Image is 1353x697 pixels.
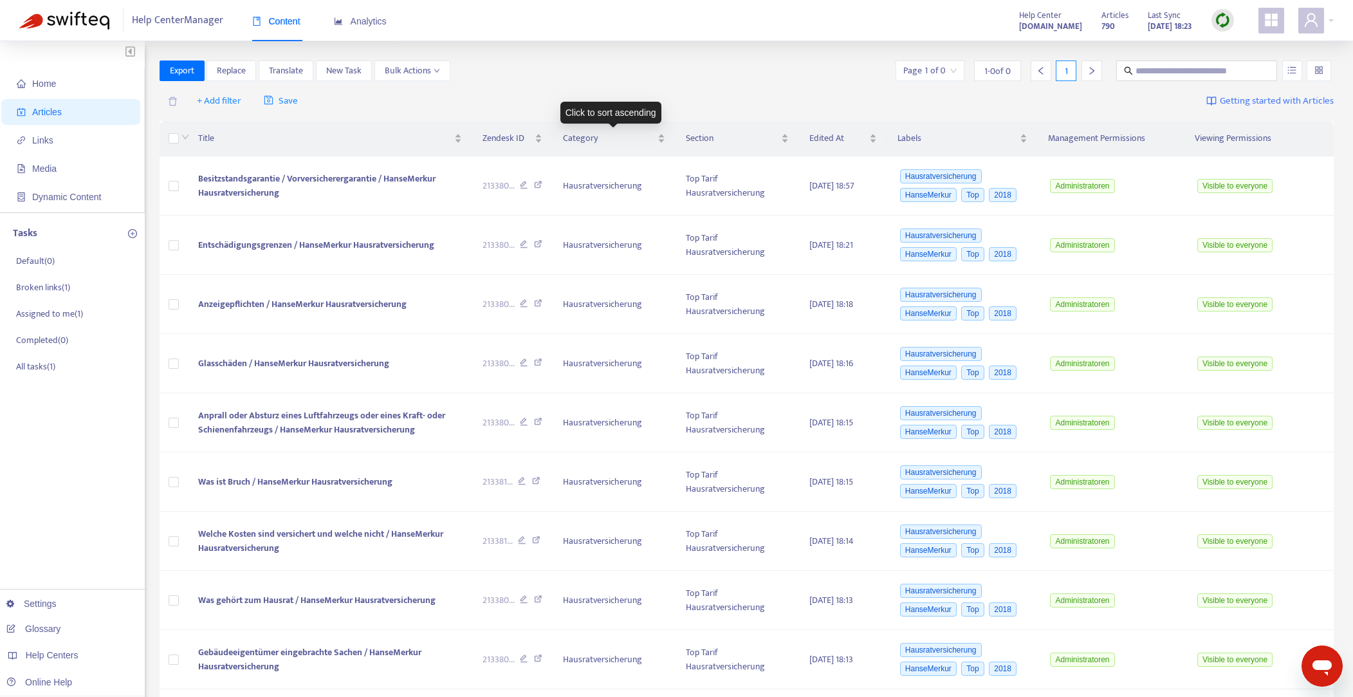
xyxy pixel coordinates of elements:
span: 2018 [989,543,1017,557]
span: Help Center [1019,8,1062,23]
td: Hausratversicherung [553,216,676,275]
span: 213380 ... [483,357,515,371]
button: Translate [259,60,313,81]
span: Hausratversicherung [900,584,982,598]
iframe: Schaltfläche zum Öffnen des Messaging-Fensters [1302,646,1343,687]
p: Default ( 0 ) [16,254,55,268]
td: Hausratversicherung [553,334,676,393]
a: Settings [6,599,57,609]
span: Help Center Manager [132,8,223,33]
th: Category [553,121,676,156]
span: Analytics [334,16,387,26]
span: Besitzstandsgarantie / Vorversicherergarantie / HanseMerkur Hausratversicherung [198,171,436,200]
th: Labels [887,121,1038,156]
span: Home [32,79,56,89]
span: 213380 ... [483,416,515,430]
span: Category [563,131,655,145]
th: Title [188,121,472,156]
span: Articles [32,107,62,117]
span: Labels [897,131,1017,145]
td: Top Tarif Hausratversicherung [676,393,798,452]
span: area-chart [334,17,343,26]
td: Top Tarif Hausratversicherung [676,334,798,393]
span: Entschädigungsgrenzen / HanseMerkur Hausratversicherung [198,237,434,252]
span: [DATE] 18:13 [809,593,853,608]
span: Administratoren [1050,475,1114,489]
button: Replace [207,60,256,81]
span: [DATE] 18:18 [809,297,853,311]
span: Edited At [809,131,867,145]
span: Top [961,602,984,617]
span: Hausratversicherung [900,525,982,539]
span: search [1124,66,1133,75]
span: Hausratversicherung [900,643,982,657]
span: Help Centers [26,650,78,660]
p: Assigned to me ( 1 ) [16,307,83,321]
span: Hausratversicherung [900,465,982,479]
img: sync.dc5367851b00ba804db3.png [1215,12,1231,28]
span: Top [961,188,984,202]
span: Visible to everyone [1197,297,1273,311]
span: 213380 ... [483,238,515,252]
span: Anprall oder Absturz eines Luftfahrzeugs oder eines Kraft- oder Schienenfahrzeugs / HanseMerkur H... [198,408,445,437]
span: Visible to everyone [1197,357,1273,371]
a: Online Help [6,677,72,687]
span: Visible to everyone [1197,238,1273,252]
p: Broken links ( 1 ) [16,281,70,294]
span: Dynamic Content [32,192,101,202]
div: 1 [1056,60,1076,81]
span: HanseMerkur [900,366,957,380]
span: Export [170,64,194,78]
span: Glasschäden / HanseMerkur Hausratversicherung [198,356,389,371]
span: Bulk Actions [385,64,440,78]
span: Visible to everyone [1197,534,1273,548]
span: Welche Kosten sind versichert und welche nicht / HanseMerkur Hausratversicherung [198,526,443,555]
span: Translate [269,64,303,78]
strong: [DATE] 18:23 [1148,19,1192,33]
td: Hausratversicherung [553,512,676,571]
span: Last Sync [1148,8,1181,23]
span: Administratoren [1050,416,1114,430]
span: delete [168,97,178,106]
td: Top Tarif Hausratversicherung [676,156,798,216]
span: left [1036,66,1045,75]
span: HanseMerkur [900,425,957,439]
span: container [17,192,26,201]
span: Visible to everyone [1197,179,1273,193]
p: Completed ( 0 ) [16,333,68,347]
span: right [1087,66,1096,75]
span: Visible to everyone [1197,593,1273,608]
span: Top [961,543,984,557]
span: down [434,68,440,74]
span: 213380 ... [483,593,515,608]
a: Glossary [6,624,60,634]
span: Links [32,135,53,145]
span: 213380 ... [483,179,515,193]
button: unordered-list [1282,60,1302,81]
span: Hausratversicherung [900,169,982,183]
th: Zendesk ID [472,121,553,156]
span: Top [961,662,984,676]
span: [DATE] 18:13 [809,652,853,667]
a: [DOMAIN_NAME] [1019,19,1082,33]
span: Was gehört zum Hausrat / HanseMerkur Hausratversicherung [198,593,436,608]
td: Top Tarif Hausratversicherung [676,571,798,630]
span: Visible to everyone [1197,416,1273,430]
span: Gebäudeeigentümer eingebrachte Sachen / HanseMerkur Hausratversicherung [198,645,421,674]
span: down [181,133,189,141]
span: Hausratversicherung [900,228,982,243]
span: Was ist Bruch / HanseMerkur Hausratversicherung [198,474,392,489]
span: [DATE] 18:57 [809,178,854,193]
span: 213380 ... [483,297,515,311]
span: Administratoren [1050,297,1114,311]
span: Administratoren [1050,653,1114,667]
span: Visible to everyone [1197,653,1273,667]
span: 2018 [989,366,1017,380]
img: Swifteq [19,12,109,30]
td: Hausratversicherung [553,571,676,630]
span: Media [32,163,57,174]
span: 1 - 0 of 0 [984,64,1011,78]
span: account-book [17,107,26,116]
span: 2018 [989,247,1017,261]
span: home [17,79,26,88]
